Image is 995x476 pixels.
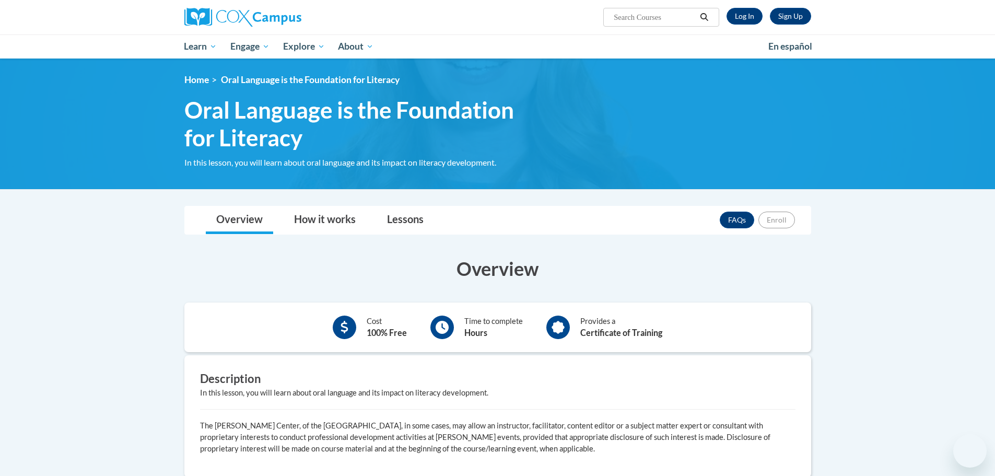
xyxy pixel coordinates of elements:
div: Cost [367,316,407,339]
b: 100% Free [367,328,407,338]
span: Oral Language is the Foundation for Literacy [221,74,400,85]
b: Certificate of Training [580,328,662,338]
span: Oral Language is the Foundation for Literacy [184,96,545,152]
a: Explore [276,34,332,59]
button: Search [696,11,712,24]
a: Cox Campus [184,8,383,27]
a: Learn [178,34,224,59]
img: Cox Campus [184,8,301,27]
span: Explore [283,40,325,53]
iframe: Button to launch messaging window [953,434,987,468]
a: Home [184,74,209,85]
a: About [331,34,380,59]
div: Main menu [169,34,827,59]
p: The [PERSON_NAME] Center, of the [GEOGRAPHIC_DATA], in some cases, may allow an instructor, facil... [200,420,795,455]
input: Search Courses [613,11,696,24]
button: Enroll [758,212,795,228]
a: En español [762,36,819,57]
div: Provides a [580,316,662,339]
span: Engage [230,40,270,53]
span: About [338,40,373,53]
a: Engage [224,34,276,59]
b: Hours [464,328,487,338]
div: Time to complete [464,316,523,339]
a: Register [770,8,811,25]
span: Learn [184,40,217,53]
h3: Overview [184,256,811,282]
div: In this lesson, you will learn about oral language and its impact on literacy development. [184,157,545,168]
span: En español [768,41,812,52]
a: FAQs [720,212,754,228]
a: Log In [727,8,763,25]
div: In this lesson, you will learn about oral language and its impact on literacy development. [200,387,795,399]
h3: Description [200,371,795,387]
a: Overview [206,206,273,234]
a: Lessons [377,206,434,234]
a: How it works [284,206,366,234]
